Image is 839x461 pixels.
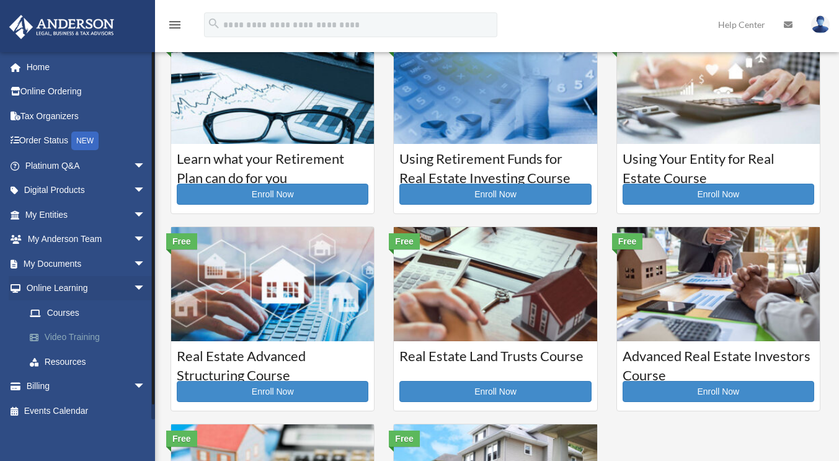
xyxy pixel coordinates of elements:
[17,325,164,350] a: Video Training
[167,22,182,32] a: menu
[623,184,814,205] a: Enroll Now
[399,381,591,402] a: Enroll Now
[133,178,158,204] span: arrow_drop_down
[133,202,158,228] span: arrow_drop_down
[9,398,164,423] a: Events Calendar
[399,150,591,181] h3: Using Retirement Funds for Real Estate Investing Course
[623,347,814,378] h3: Advanced Real Estate Investors Course
[9,55,164,79] a: Home
[612,233,643,249] div: Free
[166,233,197,249] div: Free
[177,184,368,205] a: Enroll Now
[177,150,368,181] h3: Learn what your Retirement Plan can do for you
[133,227,158,253] span: arrow_drop_down
[167,17,182,32] i: menu
[17,300,158,325] a: Courses
[9,153,164,178] a: Platinum Q&Aarrow_drop_down
[9,374,164,399] a: Billingarrow_drop_down
[133,153,158,179] span: arrow_drop_down
[811,16,830,34] img: User Pic
[623,150,814,181] h3: Using Your Entity for Real Estate Course
[177,347,368,378] h3: Real Estate Advanced Structuring Course
[623,381,814,402] a: Enroll Now
[9,202,164,227] a: My Entitiesarrow_drop_down
[389,233,420,249] div: Free
[133,276,158,302] span: arrow_drop_down
[9,178,164,203] a: Digital Productsarrow_drop_down
[17,349,164,374] a: Resources
[9,79,164,104] a: Online Ordering
[133,374,158,400] span: arrow_drop_down
[133,251,158,277] span: arrow_drop_down
[389,431,420,447] div: Free
[71,132,99,150] div: NEW
[9,104,164,128] a: Tax Organizers
[9,251,164,276] a: My Documentsarrow_drop_down
[166,431,197,447] div: Free
[177,381,368,402] a: Enroll Now
[6,15,118,39] img: Anderson Advisors Platinum Portal
[207,17,221,30] i: search
[9,276,164,301] a: Online Learningarrow_drop_down
[399,184,591,205] a: Enroll Now
[9,227,164,252] a: My Anderson Teamarrow_drop_down
[399,347,591,378] h3: Real Estate Land Trusts Course
[9,128,164,154] a: Order StatusNEW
